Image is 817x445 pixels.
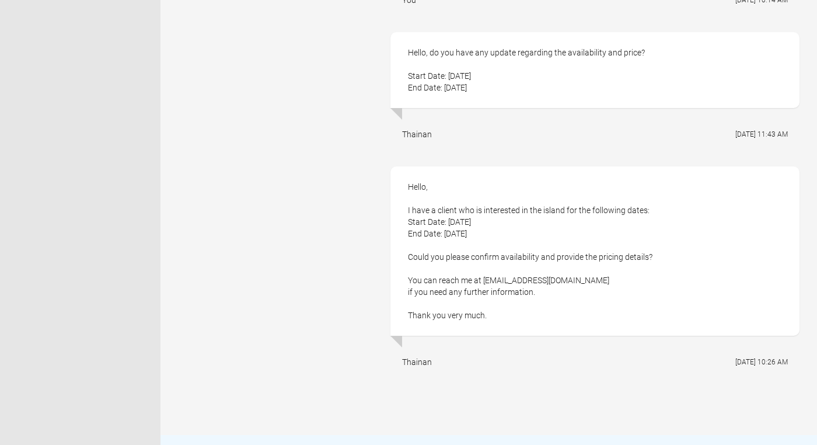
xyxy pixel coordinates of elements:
[402,356,432,368] div: Thainan
[402,128,432,140] div: Thainan
[735,358,788,366] flynt-date-display: [DATE] 10:26 AM
[390,32,799,108] div: Hello, do you have any update regarding the availability and price? Start Date: [DATE] End Date: ...
[390,166,799,336] div: Hello, I have a client who is interested in the island for the following dates: Start Date: [DATE...
[735,130,788,138] flynt-date-display: [DATE] 11:43 AM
